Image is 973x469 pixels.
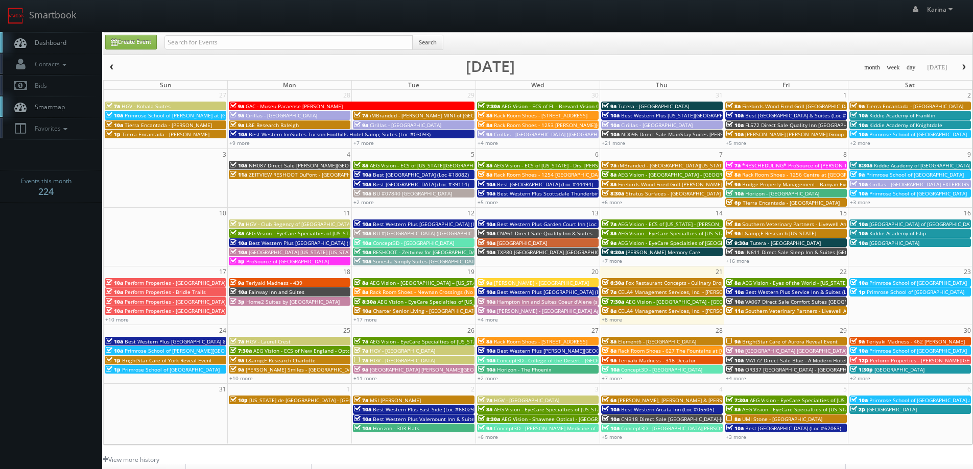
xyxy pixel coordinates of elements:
[866,103,963,110] span: Tierra Encantada - [GEOGRAPHIC_DATA]
[353,375,377,382] a: +11 more
[497,347,760,354] span: Best Western Plus [PERSON_NAME][GEOGRAPHIC_DATA]/[PERSON_NAME][GEOGRAPHIC_DATA] (Loc #10397)
[621,121,693,129] span: Cirillas - [GEOGRAPHIC_DATA]
[30,103,65,111] span: Smartmap
[874,366,924,373] span: [GEOGRAPHIC_DATA]
[354,298,376,305] span: 8:30a
[750,239,821,246] span: Tutera - [GEOGRAPHIC_DATA]
[106,103,120,110] span: 7a
[602,121,620,129] span: 10a
[850,279,868,286] span: 10a
[478,190,495,197] span: 10a
[373,220,503,228] span: Best Western Plus [GEOGRAPHIC_DATA] (Loc #62024)
[602,347,616,354] span: 8a
[370,288,488,295] span: Rack Room Shoes - Newnan Crossings (No Rush)
[726,190,744,197] span: 10a
[726,131,744,138] span: 10a
[246,338,291,345] span: HGV - Laurel Crest
[478,181,495,188] span: 10a
[869,121,942,129] span: Kiddie Academy of Knightdale
[478,347,495,354] span: 10a
[370,366,512,373] span: [GEOGRAPHIC_DATA] [PERSON_NAME][GEOGRAPHIC_DATA]
[8,8,24,24] img: smartbook-logo.png
[618,220,868,228] span: AEG Vision - ECS of [US_STATE] - [PERSON_NAME] EyeCare - [GEOGRAPHIC_DATA] ([GEOGRAPHIC_DATA])
[478,199,498,206] a: +5 more
[742,181,859,188] span: Bridge Property Management - Banyan Everton
[246,112,317,119] span: Cirillas - [GEOGRAPHIC_DATA]
[618,181,722,188] span: Firebirds Wood Fired Grill [PERSON_NAME]
[866,171,964,178] span: Primrose School of [GEOGRAPHIC_DATA]
[726,162,741,169] span: 7a
[869,112,935,119] span: Kiddie Academy of Franklin
[745,288,910,295] span: Best Western Plus Service Inn & Suites (Loc #61094) WHITE GLOVE
[125,307,226,314] span: Perform Properties - [GEOGRAPHIC_DATA]
[478,131,492,138] span: 9a
[602,190,624,197] span: 8:30a
[246,258,329,265] span: ProSource of [GEOGRAPHIC_DATA]
[246,121,299,129] span: L&E Research Raleigh
[726,397,748,404] span: 7:30a
[354,162,368,169] span: 8a
[478,298,495,305] span: 10a
[726,249,744,256] span: 10a
[125,338,276,345] span: Best Western Plus [GEOGRAPHIC_DATA] & Suites (Loc #45093)
[230,366,244,373] span: 9a
[743,199,840,206] span: Tierra Encantada - [GEOGRAPHIC_DATA]
[106,347,123,354] span: 10a
[621,112,829,119] span: Best Western Plus [US_STATE][GEOGRAPHIC_DATA] [GEOGRAPHIC_DATA] (Loc #37096)
[122,366,220,373] span: Primrose School of [GEOGRAPHIC_DATA]
[370,397,421,404] span: MSI [PERSON_NAME]
[494,397,559,404] span: HGV - [GEOGRAPHIC_DATA]
[494,338,587,345] span: Rack Room Shoes - [STREET_ADDRESS]
[742,162,861,169] span: *RESCHEDULING* ProSource of [PERSON_NAME]
[106,112,123,119] span: 10a
[354,249,371,256] span: 10a
[602,112,620,119] span: 10a
[869,239,919,246] span: [GEOGRAPHIC_DATA]
[125,347,263,354] span: Primrose School of [PERSON_NAME][GEOGRAPHIC_DATA]
[249,239,378,246] span: Best Western Plus [GEOGRAPHIC_DATA] (Loc #48184)
[478,162,492,169] span: 8a
[745,121,895,129] span: FL572 Direct Sale Quality Inn [GEOGRAPHIC_DATA] North I-75
[230,112,244,119] span: 9a
[867,288,964,295] span: Primrose School of [GEOGRAPHIC_DATA]
[370,162,494,169] span: AEG Vision - ECS of [US_STATE][GEOGRAPHIC_DATA]
[30,60,69,68] span: Contacts
[122,103,171,110] span: HGV - Kohala Suites
[230,171,247,178] span: 11a
[354,181,371,188] span: 10a
[373,171,469,178] span: Best [GEOGRAPHIC_DATA] (Loc #18082)
[230,397,248,404] span: 10p
[497,357,635,364] span: Concept3D - College of the Desert - [GEOGRAPHIC_DATA]
[494,121,646,129] span: Rack Room Shoes - 1253 [PERSON_NAME][GEOGRAPHIC_DATA]
[125,279,226,286] span: Perform Properties - [GEOGRAPHIC_DATA]
[742,338,838,345] span: BrightStar Care of Aurora Reveal Event
[354,307,371,314] span: 10a
[494,131,620,138] span: Cirillas - [GEOGRAPHIC_DATA] ([GEOGRAPHIC_DATA])
[230,220,244,228] span: 7a
[927,5,956,14] span: Karina
[497,298,629,305] span: Hampton Inn and Suites Coeur d'Alene (second shoot)
[230,103,244,110] span: 9a
[106,357,121,364] span: 1p
[850,338,865,345] span: 9a
[125,298,226,305] span: Perform Properties - [GEOGRAPHIC_DATA]
[106,307,123,314] span: 10a
[497,220,619,228] span: Best Western Plus Garden Court Inn (Loc #05224)
[106,366,121,373] span: 1p
[478,239,495,246] span: 10a
[602,181,616,188] span: 8a
[850,139,870,146] a: +2 more
[602,162,616,169] span: 7a
[602,279,624,286] span: 6:30a
[869,131,967,138] span: Primrose School of [GEOGRAPHIC_DATA]
[230,162,247,169] span: 10a
[861,61,884,74] button: month
[229,375,253,382] a: +10 more
[742,103,856,110] span: Firebirds Wood Fired Grill [GEOGRAPHIC_DATA]
[478,307,495,314] span: 10a
[869,279,967,286] span: Primrose School of [GEOGRAPHIC_DATA]
[370,347,435,354] span: HGV - [GEOGRAPHIC_DATA]
[164,35,413,50] input: Search for Events
[478,220,495,228] span: 10a
[354,397,368,404] span: 7a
